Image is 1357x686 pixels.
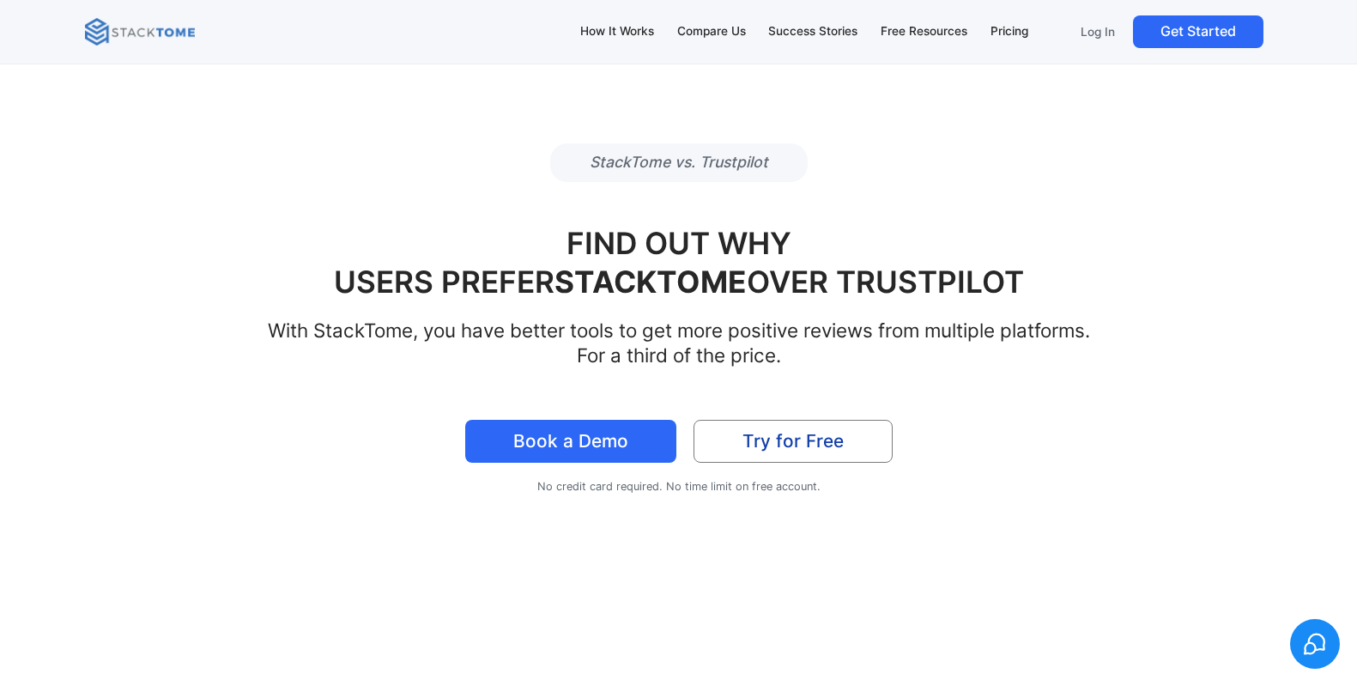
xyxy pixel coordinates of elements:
[881,22,967,41] div: Free Resources
[669,14,754,50] a: Compare Us
[580,22,654,41] div: How It Works
[257,319,1100,368] h2: With StackTome, you have better tools to get more positive reviews from multiple platforms. For a...
[677,22,746,41] div: Compare Us
[554,264,747,301] strong: STACKTOME
[768,22,857,41] div: Success Stories
[572,14,662,50] a: How It Works
[465,420,676,463] a: Book a Demo
[1133,15,1263,48] a: Get Started
[1081,24,1115,39] p: Log In
[257,225,1100,302] h1: FIND OUT WHY USERS PREFER OVER TRUSTPILOT
[873,14,976,50] a: Free Resources
[694,420,893,463] a: Try for Free
[760,14,866,50] a: Success Stories
[85,480,1272,494] div: No credit card required. No time limit on free account.
[550,143,808,182] p: StackTome vs. Trustpilot
[1070,15,1126,48] a: Log In
[990,22,1028,41] div: Pricing
[982,14,1036,50] a: Pricing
